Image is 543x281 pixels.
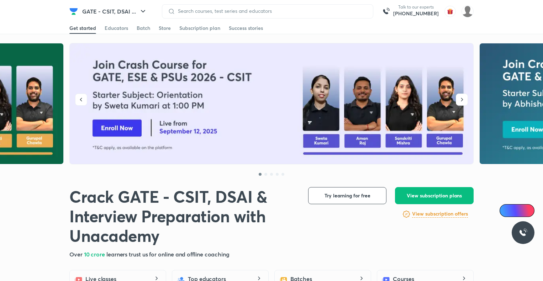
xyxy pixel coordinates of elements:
[69,7,78,16] img: Company Logo
[407,192,462,199] span: View subscription plans
[179,25,220,32] div: Subscription plan
[504,208,510,213] img: Icon
[69,22,96,34] a: Get started
[444,6,456,17] img: avatar
[229,25,263,32] div: Success stories
[159,25,171,32] div: Store
[78,4,152,18] button: GATE - CSIT, DSAI ...
[105,22,128,34] a: Educators
[412,210,468,218] h6: View subscription offers
[519,228,527,237] img: ttu
[325,192,370,199] span: Try learning for free
[175,8,367,14] input: Search courses, test series and educators
[500,204,534,217] a: Ai Doubts
[229,22,263,34] a: Success stories
[412,210,468,218] a: View subscription offers
[379,4,393,18] img: call-us
[462,5,474,17] img: Somya P
[159,22,171,34] a: Store
[511,208,530,213] span: Ai Doubts
[105,25,128,32] div: Educators
[84,250,106,258] span: 10 crore
[308,187,386,204] button: Try learning for free
[106,250,230,258] span: learners trust us for online and offline coaching
[395,187,474,204] button: View subscription plans
[69,250,84,258] span: Over
[69,25,96,32] div: Get started
[137,25,150,32] div: Batch
[69,187,297,246] h1: Crack GATE - CSIT, DSAI & Interview Preparation with Unacademy
[137,22,150,34] a: Batch
[179,22,220,34] a: Subscription plan
[393,4,439,10] p: Talk to our experts
[393,10,439,17] a: [PHONE_NUMBER]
